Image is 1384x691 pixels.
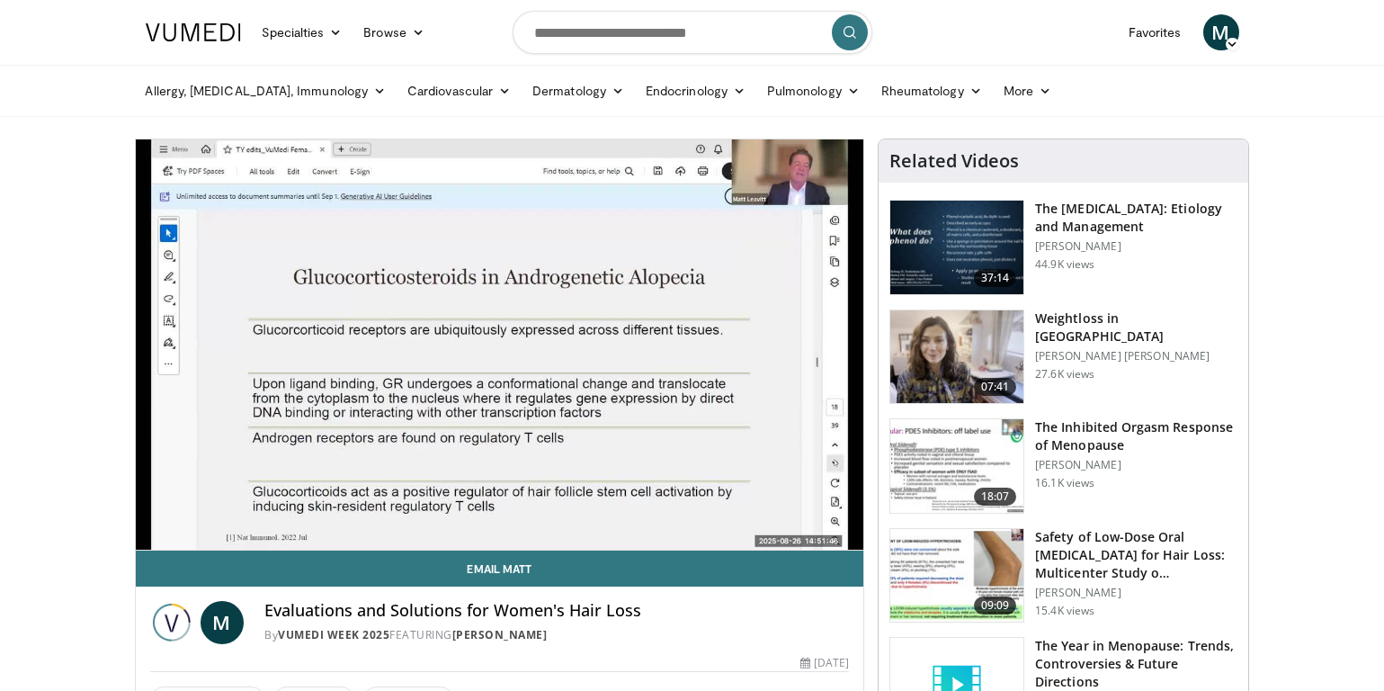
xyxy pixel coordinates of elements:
a: Vumedi Week 2025 [279,627,390,642]
input: Search topics, interventions [513,11,872,54]
a: Favorites [1118,14,1192,50]
video-js: Video Player [136,139,864,551]
a: Dermatology [522,73,635,109]
a: 18:07 The Inhibited Orgasm Response of Menopause [PERSON_NAME] 16.1K views [889,418,1237,514]
a: Email Matt [136,551,864,587]
p: 27.6K views [1035,367,1094,381]
h4: Related Videos [889,150,1019,172]
p: [PERSON_NAME] [1035,239,1237,254]
h3: Safety of Low-Dose Oral [MEDICAL_DATA] for Hair Loss: Multicenter Study o… [1035,528,1237,582]
img: 9983fed1-7565-45be-8934-aef1103ce6e2.150x105_q85_crop-smart_upscale.jpg [890,310,1023,404]
a: 09:09 Safety of Low-Dose Oral [MEDICAL_DATA] for Hair Loss: Multicenter Study o… [PERSON_NAME] 15... [889,528,1237,624]
a: More [993,73,1062,109]
p: [PERSON_NAME] [PERSON_NAME] [1035,349,1237,363]
p: [PERSON_NAME] [1035,458,1237,472]
a: Specialties [252,14,353,50]
a: Rheumatology [871,73,993,109]
a: Endocrinology [635,73,756,109]
h4: Evaluations and Solutions for Women's Hair Loss [265,601,850,621]
p: 16.1K views [1035,476,1094,490]
a: 37:14 The [MEDICAL_DATA]: Etiology and Management [PERSON_NAME] 44.9K views [889,200,1237,295]
p: 15.4K views [1035,604,1094,618]
a: Browse [353,14,435,50]
span: 37:14 [974,269,1017,287]
a: Allergy, [MEDICAL_DATA], Immunology [135,73,397,109]
img: 83a686ce-4f43-4faf-a3e0-1f3ad054bd57.150x105_q85_crop-smart_upscale.jpg [890,529,1023,623]
img: c5af237d-e68a-4dd3-8521-77b3daf9ece4.150x105_q85_crop-smart_upscale.jpg [890,201,1023,294]
span: 07:41 [974,378,1017,396]
a: [PERSON_NAME] [452,627,548,642]
a: 07:41 Weightloss in [GEOGRAPHIC_DATA] [PERSON_NAME] [PERSON_NAME] 27.6K views [889,310,1237,405]
h3: The Year in Menopause: Trends, Controversies & Future Directions [1035,637,1237,691]
p: 44.9K views [1035,257,1094,272]
p: [PERSON_NAME] [1035,586,1237,600]
div: By FEATURING [265,627,850,643]
a: M [1203,14,1239,50]
a: Cardiovascular [397,73,522,109]
h3: Weightloss in [GEOGRAPHIC_DATA] [1035,310,1237,345]
span: 18:07 [974,488,1017,506]
img: 283c0f17-5e2d-42ba-a87c-168d447cdba4.150x105_q85_crop-smart_upscale.jpg [890,419,1023,513]
img: VuMedi Logo [146,23,241,41]
h3: The Inhibited Orgasm Response of Menopause [1035,418,1237,454]
div: [DATE] [800,655,849,671]
h3: The [MEDICAL_DATA]: Etiology and Management [1035,200,1237,236]
img: Vumedi Week 2025 [150,601,193,644]
a: M [201,601,244,644]
a: Pulmonology [756,73,871,109]
span: 09:09 [974,597,1017,615]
